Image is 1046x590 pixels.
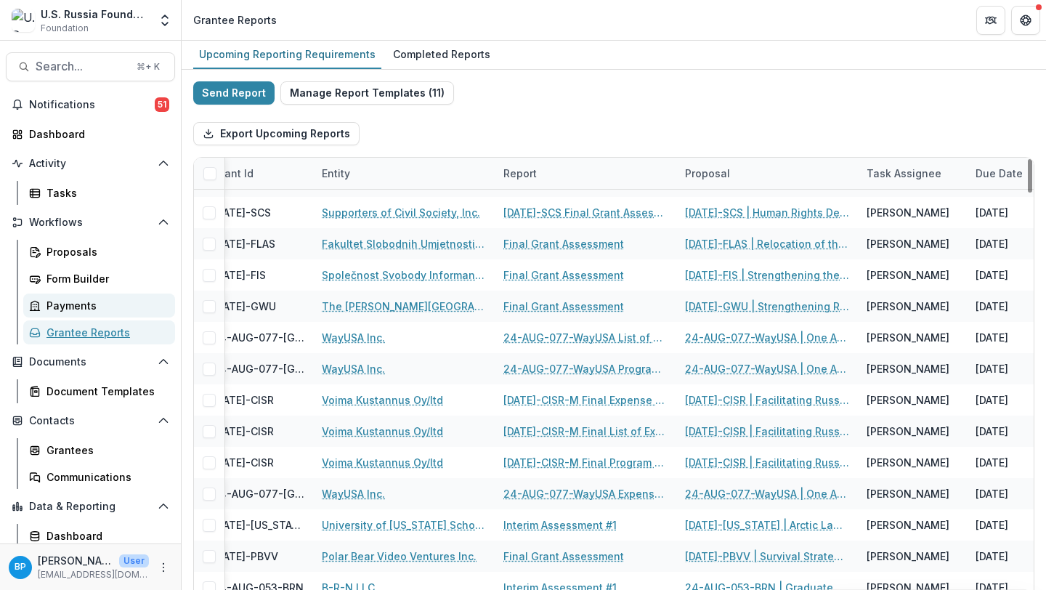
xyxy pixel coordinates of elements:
[6,409,175,432] button: Open Contacts
[387,44,496,65] div: Completed Reports
[322,299,486,314] a: The [PERSON_NAME][GEOGRAPHIC_DATA][US_STATE]
[46,325,163,340] div: Grantee Reports
[313,158,495,189] div: Entity
[23,379,175,403] a: Document Templates
[322,486,385,501] a: WayUSA Inc.
[322,205,480,220] a: Supporters of Civil Society, Inc.
[685,392,849,408] a: [DATE]-CISR | Facilitating Russian Independent Social Science: Ensuring the Future of Academic Jo...
[46,185,163,201] div: Tasks
[322,424,443,439] a: Voima Kustannus Oy/ltd
[23,438,175,462] a: Grantees
[23,320,175,344] a: Grantee Reports
[503,455,668,470] a: [DATE]-CISR-M Final Program Report
[213,424,274,439] div: [DATE]-CISR
[38,553,113,568] p: [PERSON_NAME]
[213,205,271,220] div: [DATE]-SCS
[213,267,266,283] div: [DATE]-FIS
[867,236,949,251] div: [PERSON_NAME]
[967,166,1031,181] div: Due Date
[29,126,163,142] div: Dashboard
[503,330,668,345] a: 24-AUG-077-WayUSA List of Expenses #2
[6,211,175,234] button: Open Workflows
[41,7,149,22] div: U.S. Russia Foundation
[503,205,668,220] a: [DATE]-SCS Final Grant Assessment
[676,158,858,189] div: Proposal
[204,166,262,181] div: Grant Id
[322,236,486,251] a: Fakultet Slobodnih Umjetnosti i Nauka (FLAS)
[213,549,278,564] div: [DATE]-PBVV
[867,361,949,376] div: [PERSON_NAME]
[976,6,1005,35] button: Partners
[46,528,163,543] div: Dashboard
[322,361,385,376] a: WayUSA Inc.
[280,81,454,105] button: Manage Report Templates (11)
[46,442,163,458] div: Grantees
[322,455,443,470] a: Voima Kustannus Oy/ltd
[503,549,624,564] a: Final Grant Assessment
[29,415,152,427] span: Contacts
[867,299,949,314] div: [PERSON_NAME]
[685,299,849,314] a: [DATE]-GWU | Strengthening Russian Society and Expertise In and Out
[155,6,175,35] button: Open entity switcher
[134,59,163,75] div: ⌘ + K
[503,267,624,283] a: Final Grant Assessment
[322,392,443,408] a: Voima Kustannus Oy/ltd
[685,424,849,439] a: [DATE]-CISR | Facilitating Russian Independent Social Science: Ensuring the Future of Academic Jo...
[6,350,175,373] button: Open Documents
[867,424,949,439] div: [PERSON_NAME]
[685,549,849,564] a: [DATE]-PBVV | Survival Strategy for the Russian Business Community Media During the War in [GEOGR...
[867,330,949,345] div: [PERSON_NAME]
[387,41,496,69] a: Completed Reports
[193,122,360,145] button: Export Upcoming Reports
[322,330,385,345] a: WayUSA Inc.
[193,81,275,105] button: Send Report
[685,236,849,251] a: [DATE]-FLAS | Relocation of the faculties and students of the Moscow School of Social and Economi...
[685,486,849,501] a: 24-AUG-077-WayUSA | One Academic Year US High School Program for [DEMOGRAPHIC_DATA] Students
[46,298,163,313] div: Payments
[322,517,486,533] a: University of [US_STATE] School of Law Foundation
[29,99,155,111] span: Notifications
[213,330,304,345] div: 24-AUG-077-[GEOGRAPHIC_DATA]
[46,384,163,399] div: Document Templates
[155,97,169,112] span: 51
[867,517,949,533] div: [PERSON_NAME]
[858,158,967,189] div: Task Assignee
[495,158,676,189] div: Report
[23,294,175,318] a: Payments
[6,52,175,81] button: Search...
[867,549,949,564] div: [PERSON_NAME]
[503,236,624,251] a: Final Grant Assessment
[204,158,313,189] div: Grant Id
[213,236,275,251] div: [DATE]-FLAS
[867,205,949,220] div: [PERSON_NAME]
[685,205,849,220] a: [DATE]-SCS | Human Rights Defenders and the Rule of Law
[685,361,849,376] a: 24-AUG-077-WayUSA | One Academic Year US High School Program for [DEMOGRAPHIC_DATA] Students
[676,166,739,181] div: Proposal
[23,524,175,548] a: Dashboard
[29,158,152,170] span: Activity
[12,9,35,32] img: U.S. Russia Foundation
[503,361,668,376] a: 24-AUG-077-WayUSA Program Report #2
[15,562,26,572] div: Bennett P
[6,152,175,175] button: Open Activity
[46,244,163,259] div: Proposals
[29,356,152,368] span: Documents
[685,330,849,345] a: 24-AUG-077-WayUSA | One Academic Year US High School Program for [DEMOGRAPHIC_DATA] Students
[1011,6,1040,35] button: Get Help
[213,392,274,408] div: [DATE]-CISR
[41,22,89,35] span: Foundation
[6,93,175,116] button: Notifications51
[36,60,128,73] span: Search...
[867,455,949,470] div: [PERSON_NAME]
[213,455,274,470] div: [DATE]-CISR
[213,361,304,376] div: 24-AUG-077-[GEOGRAPHIC_DATA]
[213,517,304,533] div: [DATE]-[US_STATE]
[867,486,949,501] div: [PERSON_NAME]
[503,517,617,533] a: Interim Assessment #1
[155,559,172,576] button: More
[38,568,149,581] p: [EMAIL_ADDRESS][DOMAIN_NAME]
[503,486,668,501] a: 24-AUG-077-WayUSA Expense Summary #2
[867,267,949,283] div: [PERSON_NAME]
